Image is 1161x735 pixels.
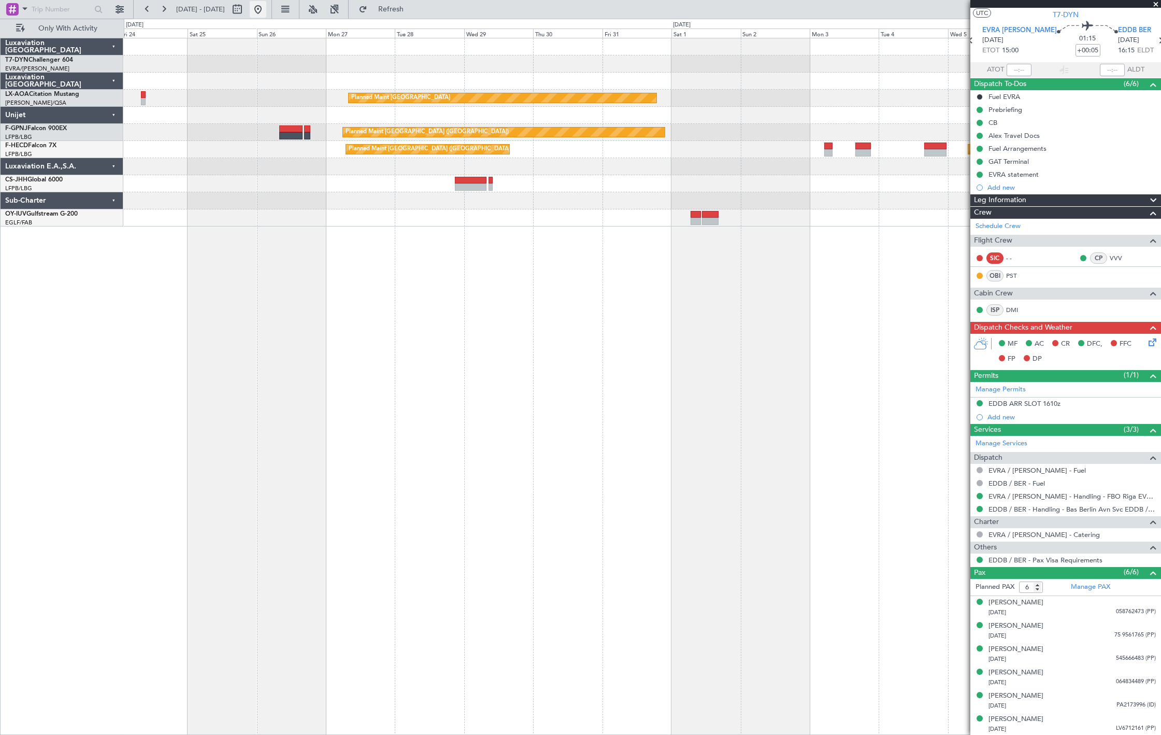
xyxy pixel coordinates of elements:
a: EGLF/FAB [5,219,32,227]
span: ETOT [983,46,1000,56]
span: (6/6) [1124,567,1139,577]
div: [PERSON_NAME] [988,668,1043,678]
div: GAT Terminal [988,157,1029,166]
span: CR [1061,339,1070,349]
input: Trip Number [32,2,91,17]
span: AC [1035,339,1044,349]
a: EDDB / BER - Pax Visa Requirements [988,556,1102,564]
a: EDDB / BER - Handling - Bas Berlin Avn Svc EDDB / SXF [988,505,1156,514]
span: ATOT [987,65,1004,75]
div: Alex Travel Docs [988,131,1040,140]
span: [DATE] - [DATE] [176,5,225,14]
label: Planned PAX [976,582,1014,592]
div: Planned Maint [GEOGRAPHIC_DATA] [351,90,450,106]
a: LFPB/LBG [5,150,32,158]
div: OBI [986,270,1004,281]
a: VVV [1110,253,1133,263]
span: [DATE] [988,679,1006,686]
span: PA2173996 (ID) [1116,701,1156,710]
a: PST [1006,271,1029,280]
div: CP [1090,252,1107,264]
span: Refresh [369,6,413,13]
div: Tue 4 [879,29,948,38]
span: Services [974,424,1001,436]
a: OY-IUVGulfstream G-200 [5,211,78,217]
span: ALDT [1127,65,1144,75]
span: 16:15 [1119,46,1135,56]
div: Prebriefing [988,105,1022,114]
a: EDDB / BER - Fuel [988,479,1045,488]
span: (3/3) [1124,424,1139,435]
div: [PERSON_NAME] [988,691,1043,701]
span: 064834489 (PP) [1116,677,1156,686]
span: T7-DYN [5,57,28,63]
a: Schedule Crew [976,221,1021,232]
a: EVRA / [PERSON_NAME] - Handling - FBO Riga EVRA / [PERSON_NAME] [988,492,1156,501]
span: Crew [974,207,992,219]
div: Tue 28 [395,29,464,38]
div: Mon 27 [326,29,395,38]
span: CS-JHH [5,177,27,183]
a: EVRA / [PERSON_NAME] - Fuel [988,466,1086,475]
div: [PERSON_NAME] [988,621,1043,631]
span: ELDT [1138,46,1154,56]
span: Flight Crew [974,235,1012,247]
span: Others [974,542,997,554]
span: FP [1008,354,1015,364]
span: [DATE] [983,35,1004,46]
span: (1/1) [1124,370,1139,380]
div: CB [988,118,997,127]
a: CS-JHHGlobal 6000 [5,177,63,183]
div: Fri 24 [119,29,188,38]
a: LFPB/LBG [5,133,32,141]
div: Sat 25 [188,29,256,38]
span: [DATE] [988,609,1006,616]
span: Dispatch [974,452,1002,464]
span: T7-DYN [1053,9,1079,20]
a: Manage Permits [976,385,1026,395]
div: Add new [987,413,1156,421]
span: FFC [1120,339,1131,349]
span: LX-AOA [5,91,29,97]
span: Leg Information [974,194,1026,206]
div: Sun 26 [257,29,326,38]
a: F-HECDFalcon 7X [5,143,56,149]
span: [DATE] [988,725,1006,733]
a: EVRA/[PERSON_NAME] [5,65,69,73]
div: [DATE] [126,21,144,30]
span: [DATE] [988,632,1006,640]
div: - - [1006,253,1029,263]
span: Cabin Crew [974,288,1013,300]
span: Charter [974,516,999,528]
a: Manage Services [976,439,1027,449]
div: Fuel EVRA [988,92,1020,101]
span: Only With Activity [27,25,109,32]
span: [DATE] [1119,35,1140,46]
div: Sat 1 [671,29,740,38]
span: 545666483 (PP) [1116,654,1156,663]
span: DFC, [1087,339,1102,349]
span: 15:00 [1002,46,1019,56]
div: EVRA statement [988,170,1039,179]
div: EDDB ARR SLOT 1610z [988,399,1060,408]
div: [DATE] [673,21,691,30]
span: EVRA [PERSON_NAME] [983,25,1057,36]
div: Planned Maint [GEOGRAPHIC_DATA] ([GEOGRAPHIC_DATA]) [346,124,509,140]
div: Mon 3 [810,29,879,38]
span: 058762473 (PP) [1116,607,1156,616]
button: Only With Activity [11,20,112,37]
div: Fri 31 [603,29,671,38]
a: LX-AOACitation Mustang [5,91,79,97]
span: F-GPNJ [5,125,27,132]
span: OY-IUV [5,211,26,217]
button: Refresh [354,1,416,18]
span: 75 9561765 (PP) [1114,631,1156,640]
a: F-GPNJFalcon 900EX [5,125,67,132]
div: Add new [987,183,1156,192]
a: DMI [1006,305,1029,315]
div: [PERSON_NAME] [988,714,1043,725]
a: T7-DYNChallenger 604 [5,57,73,63]
span: F-HECD [5,143,28,149]
span: MF [1008,339,1017,349]
div: Thu 30 [533,29,602,38]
